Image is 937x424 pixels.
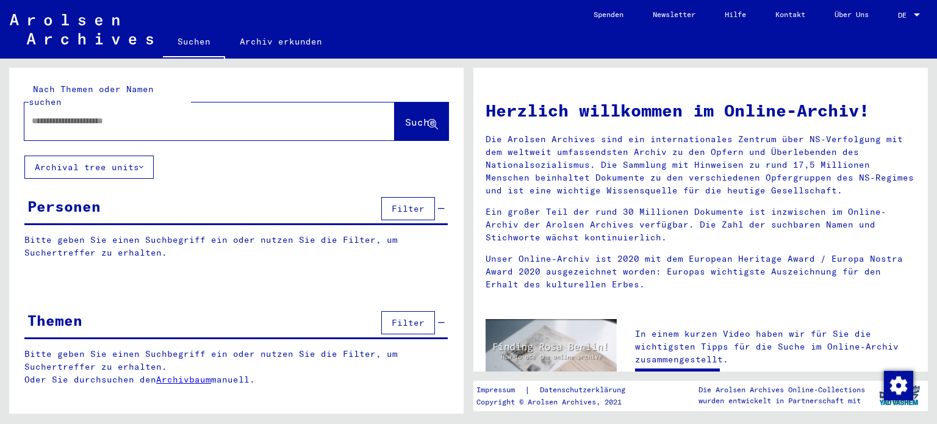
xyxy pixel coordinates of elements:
[392,203,425,214] span: Filter
[392,317,425,328] span: Filter
[530,384,640,397] a: Datenschutzerklärung
[27,195,101,217] div: Personen
[877,380,922,411] img: yv_logo.png
[635,328,916,366] p: In einem kurzen Video haben wir für Sie die wichtigsten Tipps für die Suche im Online-Archiv zusa...
[486,98,916,123] h1: Herzlich willkommen im Online-Archiv!
[163,27,225,59] a: Suchen
[381,197,435,220] button: Filter
[486,133,916,197] p: Die Arolsen Archives sind ein internationales Zentrum über NS-Verfolgung mit dem weltweit umfasse...
[486,253,916,291] p: Unser Online-Archiv ist 2020 mit dem European Heritage Award / Europa Nostra Award 2020 ausgezeic...
[884,371,913,400] img: Zustimmung ändern
[698,384,865,395] p: Die Arolsen Archives Online-Collections
[395,102,448,140] button: Suche
[24,348,448,386] p: Bitte geben Sie einen Suchbegriff ein oder nutzen Sie die Filter, um Suchertreffer zu erhalten. O...
[24,156,154,179] button: Archival tree units
[27,309,82,331] div: Themen
[635,368,720,393] a: Video ansehen
[405,116,436,128] span: Suche
[381,311,435,334] button: Filter
[486,319,617,390] img: video.jpg
[29,84,154,107] mat-label: Nach Themen oder Namen suchen
[24,234,448,259] p: Bitte geben Sie einen Suchbegriff ein oder nutzen Sie die Filter, um Suchertreffer zu erhalten.
[156,374,211,385] a: Archivbaum
[898,11,911,20] span: DE
[486,206,916,244] p: Ein großer Teil der rund 30 Millionen Dokumente ist inzwischen im Online-Archiv der Arolsen Archi...
[225,27,337,56] a: Archiv erkunden
[10,14,153,45] img: Arolsen_neg.svg
[476,397,640,408] p: Copyright © Arolsen Archives, 2021
[698,395,865,406] p: wurden entwickelt in Partnerschaft mit
[476,384,525,397] a: Impressum
[476,384,640,397] div: |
